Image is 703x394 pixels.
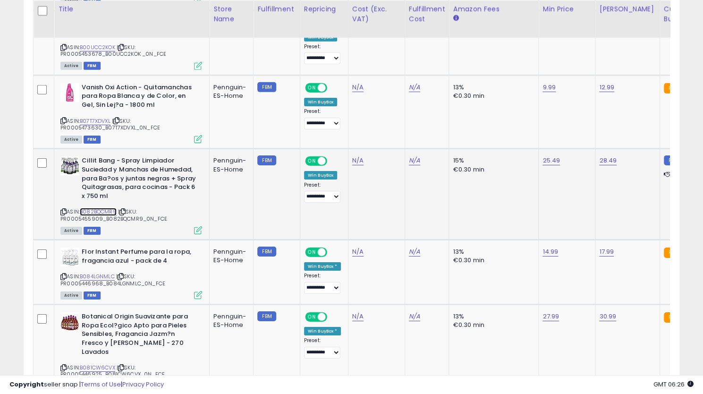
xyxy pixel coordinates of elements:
img: 41flnEjClyL._SL40_.jpg [60,248,79,266]
a: 27.99 [542,312,559,321]
div: ASIN: [60,83,202,143]
span: All listings currently available for purchase on Amazon [60,62,82,70]
a: B082BQCMR9 [80,208,117,216]
a: N/A [352,312,364,321]
a: B00UCC2KOK [80,43,115,51]
div: Preset: [304,273,341,294]
small: FBM [257,82,276,92]
a: N/A [409,83,420,92]
div: €0.30 min [453,165,531,174]
div: Fulfillment Cost [409,4,445,24]
span: 2025-08-11 06:26 GMT [653,380,694,389]
div: Preset: [304,108,341,129]
span: OFF [325,157,340,165]
a: B081CW6CVX [80,364,115,372]
span: | SKU: PR0005446968_B084LGNMLC_0N_FCE [60,273,165,287]
strong: Copyright [9,380,44,389]
span: | SKU: PR0005473630_B07T7XDVXL_0N_FCE [60,117,160,131]
img: 51sAeQNd8mL._SL40_.jpg [60,312,79,331]
a: 9.99 [542,83,556,92]
a: N/A [409,156,420,165]
div: Win BuyBox [304,171,338,180]
span: ON [306,84,318,92]
div: 13% [453,83,531,92]
div: seller snap | | [9,380,164,389]
span: | SKU: PR0005453678_B00UCC2KOK _0N_FCE [60,43,166,58]
a: 17.99 [599,247,614,257]
span: OFF [325,248,340,257]
small: FBA [664,83,681,94]
span: All listings currently available for purchase on Amazon [60,136,82,144]
a: N/A [352,83,364,92]
span: | SKU: PR0005455909_B082BQCMR9_0N_FCE [60,208,167,222]
b: Vanish Oxi Action - Quitamanchas para Ropa Blanca y de Color, en Gel, Sin Lej?a - 1800 ml [82,83,196,112]
small: Amazon Fees. [453,14,458,23]
span: ON [306,248,318,257]
div: Preset: [304,43,341,65]
div: Win BuyBox * [304,327,341,335]
div: €0.30 min [453,321,531,329]
small: FBM [257,247,276,257]
span: OFF [325,84,340,92]
div: Pennguin-ES-Home [213,248,246,265]
div: Store Name [213,4,249,24]
div: Win BuyBox * [304,262,341,271]
div: Pennguin-ES-Home [213,312,246,329]
small: FBA [664,248,681,258]
div: Min Price [542,4,591,14]
div: Preset: [304,337,341,359]
a: N/A [409,312,420,321]
small: FBM [664,155,682,165]
span: All listings currently available for purchase on Amazon [60,291,82,300]
div: Fulfillment [257,4,296,14]
div: Win BuyBox [304,98,338,106]
span: All listings currently available for purchase on Amazon [60,227,82,235]
a: Privacy Policy [122,380,164,389]
div: Preset: [304,182,341,203]
div: Amazon Fees [453,4,534,14]
a: 14.99 [542,247,558,257]
span: FBM [84,136,101,144]
div: [PERSON_NAME] [599,4,655,14]
a: B084LGNMLC [80,273,115,281]
div: ASIN: [60,156,202,233]
span: FBM [84,227,101,235]
span: OFF [325,313,340,321]
span: FBM [84,62,101,70]
div: 15% [453,156,531,165]
small: FBM [257,311,276,321]
div: 13% [453,248,531,256]
small: FBM [257,155,276,165]
b: Flor Instant Perfume para la ropa, fragancia azul - pack de 4 [82,248,196,267]
a: B07T7XDVXL [80,117,110,125]
div: Title [58,4,205,14]
a: N/A [352,156,364,165]
span: ON [306,313,318,321]
a: N/A [352,247,364,257]
b: Botanical Origin Suavizante para Ropa Ecol?gico Apto para Pieles Sensibles, Fragancia Jazm?n Fres... [82,312,196,359]
img: 51TGWIHj4gL._SL40_.jpg [60,156,79,175]
img: 31aAlaFwtgL._SL40_.jpg [60,83,79,102]
span: ON [306,157,318,165]
div: Repricing [304,4,344,14]
a: 12.99 [599,83,614,92]
div: Cost (Exc. VAT) [352,4,401,24]
a: 28.49 [599,156,617,165]
div: Pennguin-ES-Home [213,83,246,100]
span: FBM [84,291,101,300]
a: 25.49 [542,156,560,165]
div: ASIN: [60,18,202,69]
small: FBA [664,312,681,323]
b: Cillit Bang - Spray Limpiador Suciedad y Manchas de Humedad, para Ba?os y juntas negras + Spray Q... [82,156,196,203]
div: Pennguin-ES-Home [213,156,246,173]
div: 13% [453,312,531,321]
a: 30.99 [599,312,616,321]
div: €0.30 min [453,92,531,100]
a: N/A [409,247,420,257]
a: Terms of Use [81,380,121,389]
div: ASIN: [60,248,202,298]
div: €0.30 min [453,256,531,265]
